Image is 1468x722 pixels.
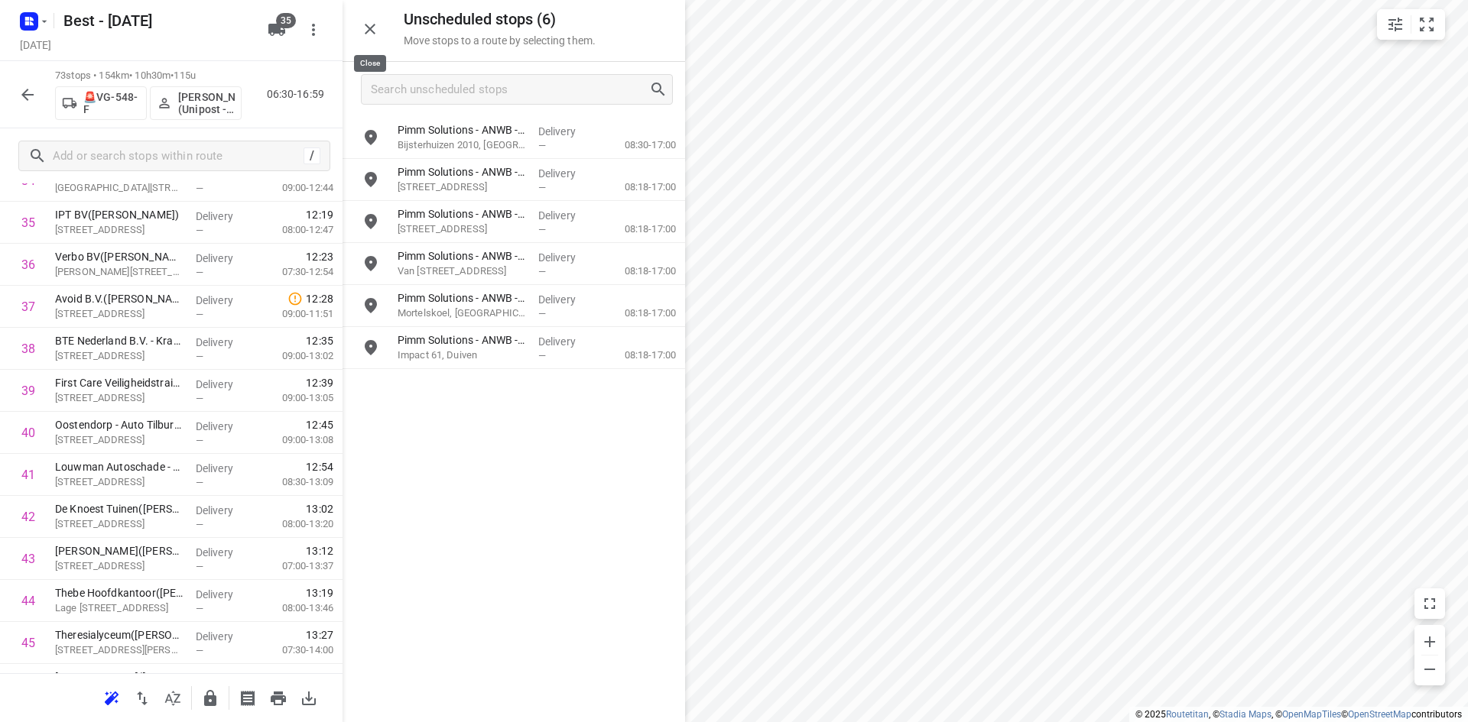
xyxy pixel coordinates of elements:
[196,335,252,350] p: Delivery
[600,180,676,195] p: 08:18-17:00
[398,248,526,264] p: Pimm Solutions - ANWB - WWS Wolfheze([GEOGRAPHIC_DATA])
[1220,709,1272,720] a: Stadia Maps
[178,91,235,115] p: Shukri Rageh (Unipost - Best - ZZP)
[196,545,252,560] p: Delivery
[21,510,35,524] div: 42
[196,209,252,224] p: Delivery
[398,348,526,363] p: Impact 61, Duiven
[258,390,333,406] p: 09:00-13:05
[261,15,292,45] button: 35
[196,587,252,602] p: Delivery
[343,117,685,720] div: grid
[196,503,252,518] p: Delivery
[55,249,183,264] p: Verbo BV([PERSON_NAME])
[258,643,333,658] p: 07:30-14:00
[1377,9,1445,40] div: small contained button group
[294,690,324,704] span: Download route
[538,308,546,319] span: —
[404,11,596,28] h5: Unscheduled stops ( 6 )
[55,306,183,322] p: Ledeboerstraat 1, Tilburg
[258,306,333,322] p: 09:00-11:51
[304,147,320,164] div: /
[196,629,252,644] p: Delivery
[53,144,304,168] input: Add or search stops within route
[196,671,252,686] p: Delivery
[196,251,252,266] p: Delivery
[1348,709,1411,720] a: OpenStreetMap
[195,683,226,714] button: Lock route
[196,309,203,320] span: —
[21,342,35,356] div: 38
[55,543,183,558] p: BAM Wonen - Dillenburglaan(Joyce de la Rie)
[1166,709,1209,720] a: Routetitan
[196,351,203,362] span: —
[267,86,330,102] p: 06:30-16:59
[258,474,333,490] p: 08:30-13:09
[538,266,546,277] span: —
[398,206,526,222] p: Pimm Solutions - ANWB - Logicx Valkenburg([GEOGRAPHIC_DATA])
[600,138,676,153] p: 08:30-17:00
[600,222,676,237] p: 08:18-17:00
[55,390,183,406] p: Kraaivenstraat 21-01, Tilburg
[21,552,35,566] div: 43
[404,34,596,47] p: Move stops to a route by selecting them.
[158,690,188,704] span: Sort by time window
[398,222,526,237] p: [STREET_ADDRESS]
[21,257,35,272] div: 36
[55,501,183,516] p: De Knoest Tuinen(Thijs Beirnaert)
[258,432,333,448] p: 09:00-13:08
[306,207,333,222] span: 12:19
[258,264,333,280] p: 07:30-12:54
[196,645,203,656] span: —
[127,690,158,704] span: Reverse route
[55,86,147,120] button: 🚨VG-548-F
[171,70,174,81] span: •
[398,164,526,180] p: Pimm Solutions - ANWB - WWS Valkenburg([GEOGRAPHIC_DATA])
[196,393,203,404] span: —
[174,70,196,81] span: 115u
[96,690,127,704] span: Reoptimize route
[21,384,35,398] div: 39
[21,299,35,314] div: 37
[196,435,203,446] span: —
[83,91,140,115] p: 🚨VG-548-F
[1411,9,1442,40] button: Fit zoom
[196,561,203,572] span: —
[398,180,526,195] p: [STREET_ADDRESS]
[196,183,203,194] span: —
[538,350,546,361] span: —
[538,140,546,151] span: —
[55,222,183,238] p: Ledeboerstraat 28, Tilburg
[55,264,183,280] p: Jules de Beerstraat 5, Tilburg
[258,348,333,364] p: 09:00-13:02
[258,601,333,616] p: 08:00-13:46
[150,86,242,120] button: [PERSON_NAME] (Unipost - Best - ZZP)
[196,419,252,434] p: Delivery
[263,690,294,704] span: Print route
[21,215,35,230] div: 35
[196,293,252,308] p: Delivery
[55,417,183,432] p: Oostendorp - Auto Tilburg(Kris Hanegraaf)
[306,417,333,432] span: 12:45
[21,636,35,650] div: 45
[55,474,183,490] p: Kraaivenstraat 24, Tilburg
[306,249,333,264] span: 12:23
[306,627,333,643] span: 13:27
[371,78,649,102] input: Search unscheduled stops
[258,222,333,238] p: 08:00-12:47
[600,264,676,279] p: 08:18-17:00
[1282,709,1341,720] a: OpenMapTiles
[538,166,595,181] p: Delivery
[538,250,595,265] p: Delivery
[287,291,303,306] svg: Late
[55,207,183,222] p: IPT BV([PERSON_NAME])
[258,558,333,574] p: 07:00-13:37
[55,69,242,83] p: 73 stops • 154km • 10h30m
[55,601,183,616] p: Lage Witsiebaan 2-A, Tilburg
[538,292,595,307] p: Delivery
[538,224,546,235] span: —
[258,180,333,196] p: 09:00-12:44
[600,348,676,363] p: 08:18-17:00
[1380,9,1411,40] button: Map settings
[398,290,526,306] p: Pimm Solutions - ANWB - WWS Maasbracht([GEOGRAPHIC_DATA])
